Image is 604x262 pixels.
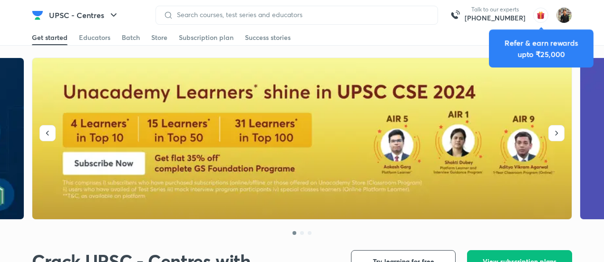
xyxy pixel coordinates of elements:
a: Get started [32,30,68,45]
a: [PHONE_NUMBER] [465,13,526,23]
div: Subscription plan [179,33,234,42]
div: Store [151,33,167,42]
div: Batch [122,33,140,42]
img: avatar [533,8,548,23]
div: Educators [79,33,110,42]
p: Talk to our experts [465,6,526,13]
img: Company Logo [32,10,43,21]
button: UPSC - Centres [43,6,125,25]
a: Educators [79,30,110,45]
div: Get started [32,33,68,42]
div: Success stories [245,33,291,42]
a: Success stories [245,30,291,45]
div: Refer & earn rewards upto ₹25,000 [497,37,586,60]
a: Batch [122,30,140,45]
img: call-us [446,6,465,25]
input: Search courses, test series and educators [173,11,430,19]
img: Yudhishthir [556,7,572,23]
a: Store [151,30,167,45]
a: Subscription plan [179,30,234,45]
